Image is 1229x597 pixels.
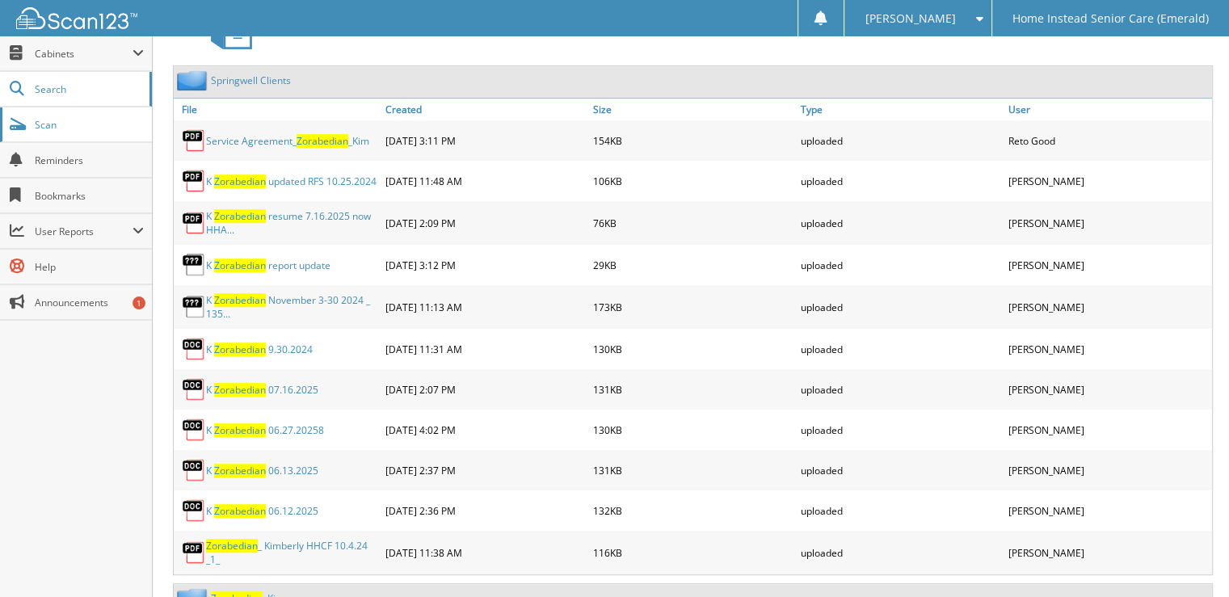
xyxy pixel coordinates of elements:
[1004,333,1212,365] div: [PERSON_NAME]
[35,296,144,309] span: Announcements
[182,337,206,361] img: DOC.png
[214,383,266,397] span: Z o r a b e d i a n
[182,498,206,523] img: DOC.png
[381,414,589,446] div: [DATE] 4:02 PM
[1004,414,1212,446] div: [PERSON_NAME]
[797,333,1004,365] div: uploaded
[214,504,266,518] span: Z o r a b e d i a n
[174,99,381,120] a: File
[381,333,589,365] div: [DATE] 11:31 AM
[797,289,1004,325] div: uploaded
[182,295,206,319] img: generic.png
[214,209,266,223] span: Z o r a b e d i a n
[35,82,141,96] span: Search
[589,99,797,120] a: Size
[35,153,144,167] span: Reminders
[206,539,258,553] span: Z o r a b e d i a n
[589,333,797,365] div: 130KB
[35,260,144,274] span: Help
[182,253,206,277] img: generic.png
[214,293,266,307] span: Z o r a b e d i a n
[182,458,206,482] img: DOC.png
[381,289,589,325] div: [DATE] 11:13 AM
[214,343,266,356] span: Z o r a b e d i a n
[797,205,1004,241] div: uploaded
[381,494,589,527] div: [DATE] 2:36 PM
[182,418,206,442] img: DOC.png
[206,174,377,188] a: K Zorabedian updated RFS 10.25.2024
[214,423,266,437] span: Z o r a b e d i a n
[214,464,266,477] span: Z o r a b e d i a n
[589,414,797,446] div: 130KB
[1004,124,1212,157] div: Reto Good
[381,535,589,570] div: [DATE] 11:38 AM
[381,454,589,486] div: [DATE] 2:37 PM
[182,169,206,193] img: PDF.png
[797,249,1004,281] div: uploaded
[797,535,1004,570] div: uploaded
[589,205,797,241] div: 76KB
[381,205,589,241] div: [DATE] 2:09 PM
[206,209,377,237] a: K Zorabedian resume 7.16.2025 now HHA...
[797,124,1004,157] div: uploaded
[589,454,797,486] div: 131KB
[589,249,797,281] div: 29KB
[589,165,797,197] div: 106KB
[381,124,589,157] div: [DATE] 3:11 PM
[35,118,144,132] span: Scan
[797,373,1004,406] div: uploaded
[797,454,1004,486] div: uploaded
[381,249,589,281] div: [DATE] 3:12 PM
[1004,289,1212,325] div: [PERSON_NAME]
[214,259,266,272] span: Z o r a b e d i a n
[381,165,589,197] div: [DATE] 11:48 AM
[182,128,206,153] img: PDF.png
[589,535,797,570] div: 116KB
[35,189,144,203] span: Bookmarks
[16,7,137,29] img: scan123-logo-white.svg
[797,99,1004,120] a: Type
[1004,205,1212,241] div: [PERSON_NAME]
[182,540,206,565] img: PDF.png
[211,74,291,87] a: Springwell Clients
[214,174,266,188] span: Z o r a b e d i a n
[182,211,206,235] img: PDF.png
[797,165,1004,197] div: uploaded
[206,383,318,397] a: K Zorabedian 07.16.2025
[35,47,133,61] span: Cabinets
[206,134,369,148] a: Service Agreement_Zorabedian_Kim
[206,464,318,477] a: K Zorabedian 06.13.2025
[1004,494,1212,527] div: [PERSON_NAME]
[133,296,145,309] div: 1
[206,539,377,566] a: Zorabedian_ Kimberly HHCF 10.4.24 _1_
[1004,454,1212,486] div: [PERSON_NAME]
[297,134,348,148] span: Z o r a b e d i a n
[206,293,377,321] a: K Zorabedian November 3-30 2024 _ 135...
[1004,249,1212,281] div: [PERSON_NAME]
[206,259,330,272] a: K Zorabedian report update
[182,377,206,402] img: DOC.png
[1012,14,1209,23] span: Home Instead Senior Care (Emerald)
[206,423,324,437] a: K Zorabedian 06.27.20258
[35,225,133,238] span: User Reports
[177,70,211,90] img: folder2.png
[589,124,797,157] div: 154KB
[381,373,589,406] div: [DATE] 2:07 PM
[1004,535,1212,570] div: [PERSON_NAME]
[589,494,797,527] div: 132KB
[1004,99,1212,120] a: User
[589,373,797,406] div: 131KB
[206,343,313,356] a: K Zorabedian 9.30.2024
[206,504,318,518] a: K Zorabedian 06.12.2025
[1004,165,1212,197] div: [PERSON_NAME]
[589,289,797,325] div: 173KB
[797,414,1004,446] div: uploaded
[797,494,1004,527] div: uploaded
[865,14,955,23] span: [PERSON_NAME]
[1004,373,1212,406] div: [PERSON_NAME]
[381,99,589,120] a: Created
